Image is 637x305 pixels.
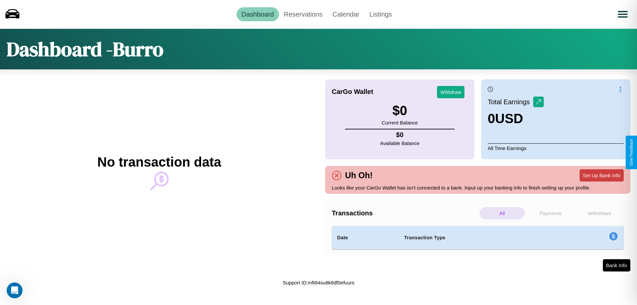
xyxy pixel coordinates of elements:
[382,103,418,118] h3: $ 0
[380,131,420,139] h4: $ 0
[488,96,533,108] p: Total Earnings
[580,169,624,182] button: Set Up Bank Info
[279,7,328,21] a: Reservations
[528,207,574,219] p: Payments
[380,139,420,148] p: Available Balance
[332,209,478,217] h4: Transactions
[603,259,630,271] button: Bank Info
[7,282,23,298] iframe: Intercom live chat
[488,143,624,153] p: All Time Earnings
[613,5,632,24] button: Open menu
[404,234,555,242] h4: Transaction Type
[7,36,164,63] h1: Dashboard - Burro
[332,183,624,192] p: Looks like your CarGo Wallet has isn't connected to a bank. Input up your banking info to finish ...
[479,207,525,219] p: All
[327,7,364,21] a: Calendar
[488,111,544,126] h3: 0 USD
[97,155,221,170] h2: No transaction data
[364,7,397,21] a: Listings
[237,7,279,21] a: Dashboard
[337,234,393,242] h4: Date
[437,86,464,98] button: Withdraw
[332,226,624,249] table: simple table
[629,139,634,166] div: Give Feedback
[332,88,373,96] h4: CarGo Wallet
[342,171,376,180] h4: Uh Oh!
[283,278,354,287] p: Support ID: mft84su8k8df0efuurs
[382,118,418,127] p: Current Balance
[577,207,622,219] p: Withdraws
